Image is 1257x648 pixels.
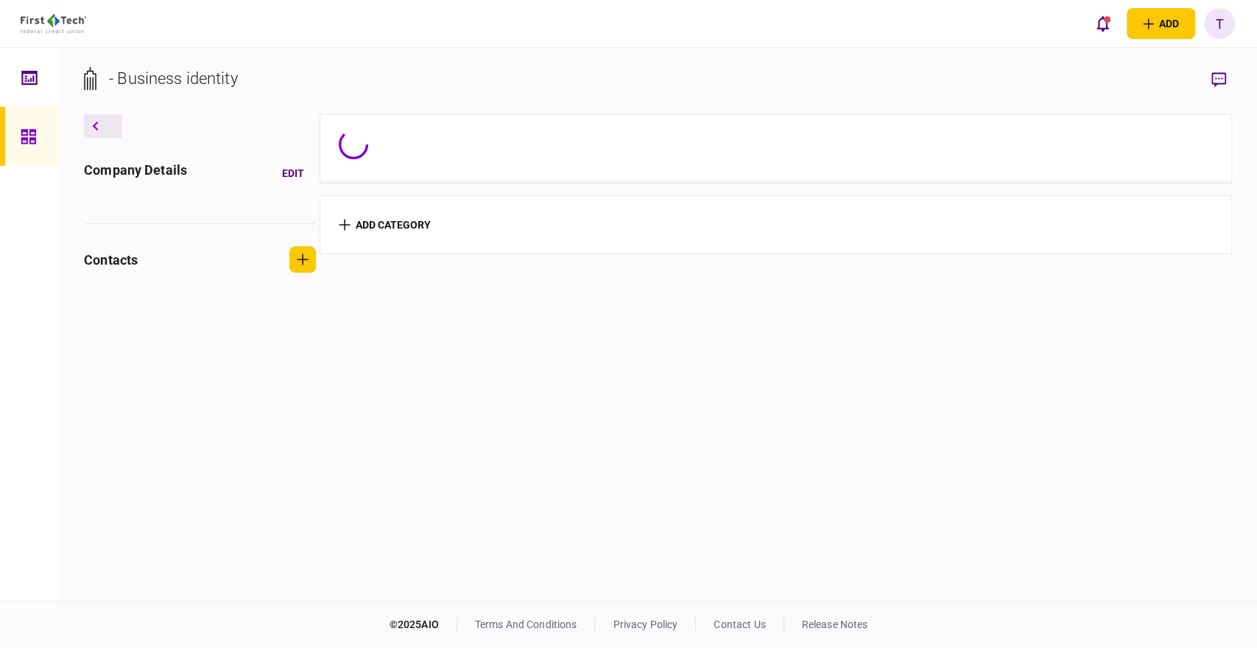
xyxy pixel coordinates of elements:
[270,160,316,187] button: Edit
[1087,8,1118,39] button: open notifications list
[109,66,238,91] div: - Business identity
[714,619,765,630] a: contact us
[1204,8,1235,39] button: T
[475,619,577,630] a: terms and conditions
[390,617,457,633] div: © 2025 AIO
[21,14,86,33] img: client company logo
[613,619,677,630] a: privacy policy
[339,219,431,231] button: add category
[1127,8,1195,39] button: open adding identity options
[802,619,868,630] a: release notes
[84,250,138,270] div: contacts
[84,160,187,187] div: company details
